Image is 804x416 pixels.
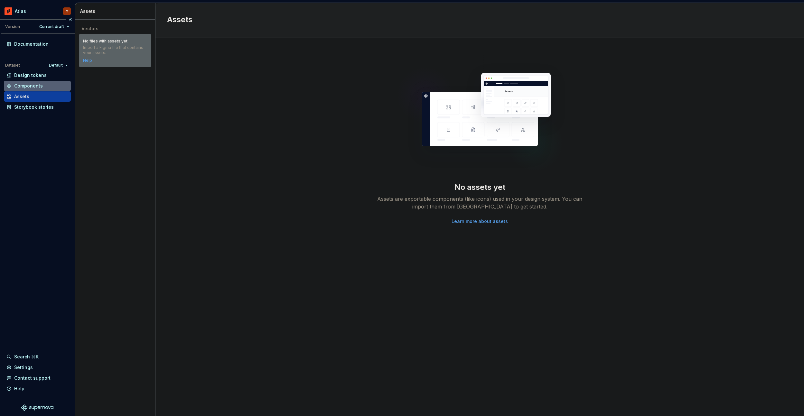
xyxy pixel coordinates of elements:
button: Collapse sidebar [66,15,75,24]
div: Search ⌘K [14,354,39,360]
div: Storybook stories [14,104,54,110]
div: Settings [14,364,33,371]
div: Components [14,83,43,89]
a: Learn more about assets [452,218,508,225]
a: Assets [4,91,71,102]
a: Storybook stories [4,102,71,112]
button: Default [46,61,71,70]
span: Default [49,63,63,68]
button: Help [4,384,71,394]
button: Search ⌘K [4,352,71,362]
div: Assets [14,93,29,100]
div: Documentation [14,41,49,47]
svg: Supernova Logo [21,404,53,411]
img: 102f71e4-5f95-4b3f-aebe-9cae3cf15d45.png [5,7,12,15]
div: Vectors [81,25,149,32]
div: Atlas [15,8,26,14]
a: Components [4,81,71,91]
div: Help [14,385,24,392]
div: Dataset [5,63,20,68]
a: Design tokens [4,70,71,80]
div: Assets are exportable components (like icons) used in your design system. You can import them fro... [377,195,583,210]
div: Assets [80,8,153,14]
a: Settings [4,362,71,373]
div: Y [66,9,68,14]
button: Contact support [4,373,71,383]
div: Version [5,24,20,29]
a: Documentation [4,39,71,49]
div: Import a Figma file that contains your assets. [83,45,147,55]
div: No files with assets yet [83,39,127,44]
div: Design tokens [14,72,47,79]
button: Current draft [36,22,72,31]
span: Current draft [39,24,64,29]
div: Contact support [14,375,51,381]
h2: Assets [167,14,785,25]
div: No assets yet [454,182,505,192]
button: AtlasY [1,4,73,18]
a: Help [83,58,92,63]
